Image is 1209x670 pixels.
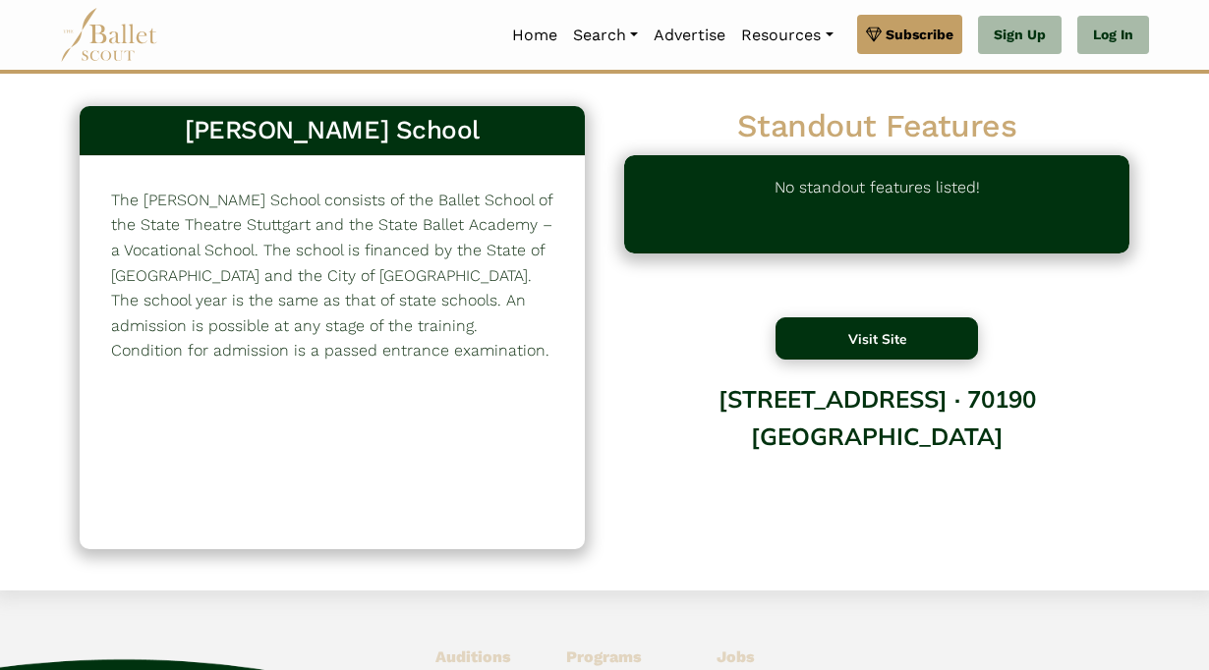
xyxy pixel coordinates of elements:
[1077,16,1149,55] a: Log In
[95,114,569,147] h3: [PERSON_NAME] School
[857,15,962,54] a: Subscribe
[504,15,565,56] a: Home
[624,106,1129,147] h2: Standout Features
[717,647,755,666] b: Jobs
[435,647,511,666] b: Auditions
[866,24,882,45] img: gem.svg
[733,15,840,56] a: Resources
[624,370,1129,529] div: [STREET_ADDRESS] · 70190 [GEOGRAPHIC_DATA]
[886,24,953,45] span: Subscribe
[565,15,646,56] a: Search
[646,15,733,56] a: Advertise
[978,16,1062,55] a: Sign Up
[111,188,553,363] p: The [PERSON_NAME] School consists of the Ballet School of the State Theatre Stuttgart and the Sta...
[776,317,978,360] button: Visit Site
[566,647,642,666] b: Programs
[775,175,980,234] p: No standout features listed!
